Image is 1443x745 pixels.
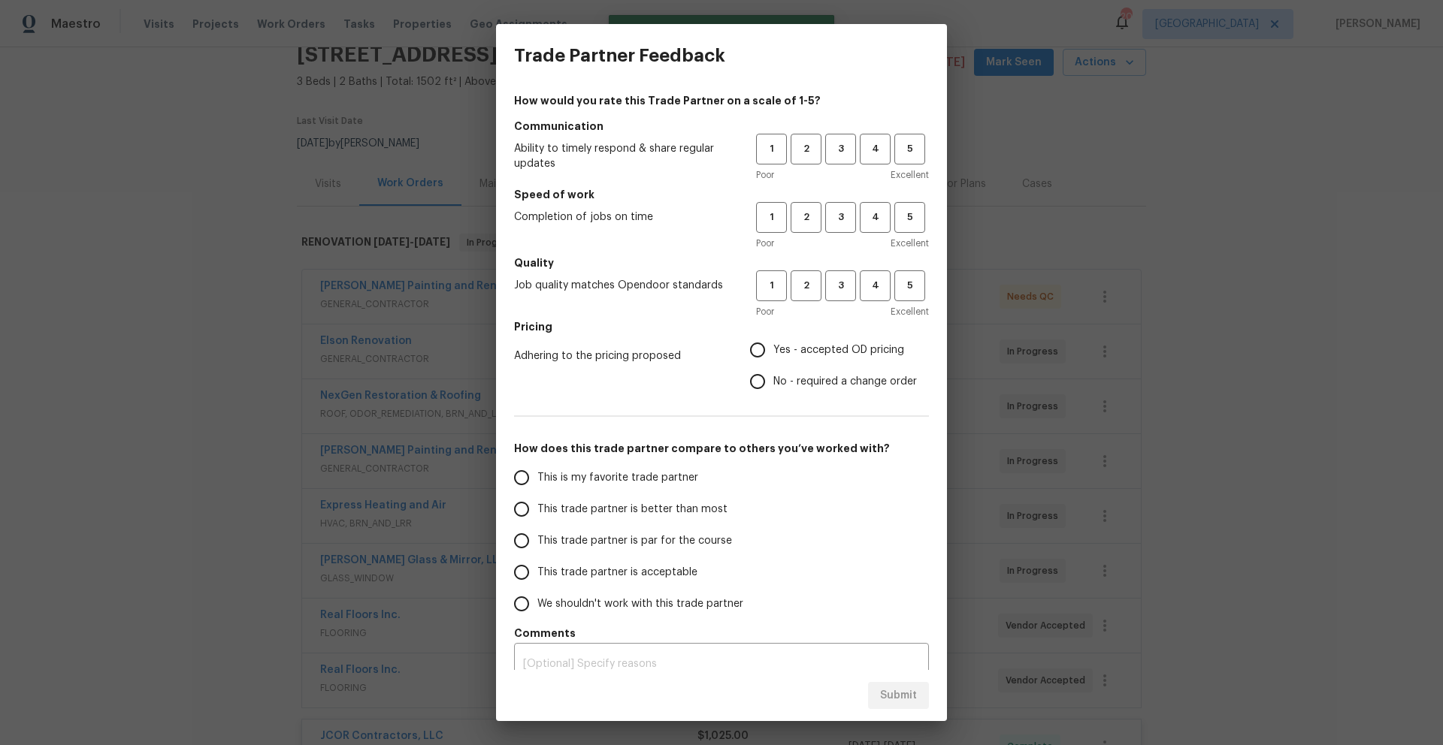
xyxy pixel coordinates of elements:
span: 1 [758,209,785,226]
h5: Comments [514,626,929,641]
button: 3 [825,270,856,301]
span: Excellent [891,167,929,182]
button: 2 [791,270,821,301]
h5: Quality [514,255,929,270]
span: 4 [861,140,889,158]
span: 5 [896,209,924,226]
button: 3 [825,134,856,164]
span: No - required a change order [773,374,917,390]
span: 4 [861,209,889,226]
button: 4 [860,134,891,164]
span: 1 [758,277,785,294]
h4: How would you rate this Trade Partner on a scale of 1-5? [514,93,929,108]
span: Poor [756,304,774,319]
span: Adhering to the pricing proposed [514,348,726,363]
span: Excellent [891,236,929,251]
span: Poor [756,167,774,182]
span: 1 [758,140,785,158]
span: 3 [827,277,855,294]
h5: Pricing [514,319,929,334]
h5: Speed of work [514,187,929,202]
span: 2 [792,209,820,226]
button: 1 [756,270,787,301]
button: 1 [756,202,787,233]
button: 5 [894,270,925,301]
button: 1 [756,134,787,164]
span: Excellent [891,304,929,319]
button: 5 [894,134,925,164]
span: Completion of jobs on time [514,210,732,225]
span: 2 [792,277,820,294]
span: This is my favorite trade partner [537,470,698,486]
span: Yes - accepted OD pricing [773,342,904,358]
span: 5 [896,140,924,158]
span: 4 [861,277,889,294]
span: Job quality matches Opendoor standards [514,278,732,293]
span: Poor [756,236,774,251]
h3: Trade Partner Feedback [514,45,725,66]
button: 4 [860,202,891,233]
button: 4 [860,270,891,301]
span: 3 [827,140,855,158]
button: 2 [791,134,821,164]
span: This trade partner is better than most [537,502,728,517]
button: 3 [825,202,856,233]
button: 2 [791,202,821,233]
span: 2 [792,140,820,158]
button: 5 [894,202,925,233]
h5: Communication [514,119,929,134]
span: This trade partner is acceptable [537,565,697,581]
span: We shouldn't work with this trade partner [537,596,743,612]
span: This trade partner is par for the course [537,533,732,549]
span: 5 [896,277,924,294]
div: Pricing [750,334,929,397]
span: 3 [827,209,855,226]
h5: How does this trade partner compare to others you’ve worked with? [514,441,929,456]
div: How does this trade partner compare to others you’ve worked with? [514,462,929,620]
span: Ability to timely respond & share regular updates [514,141,732,171]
